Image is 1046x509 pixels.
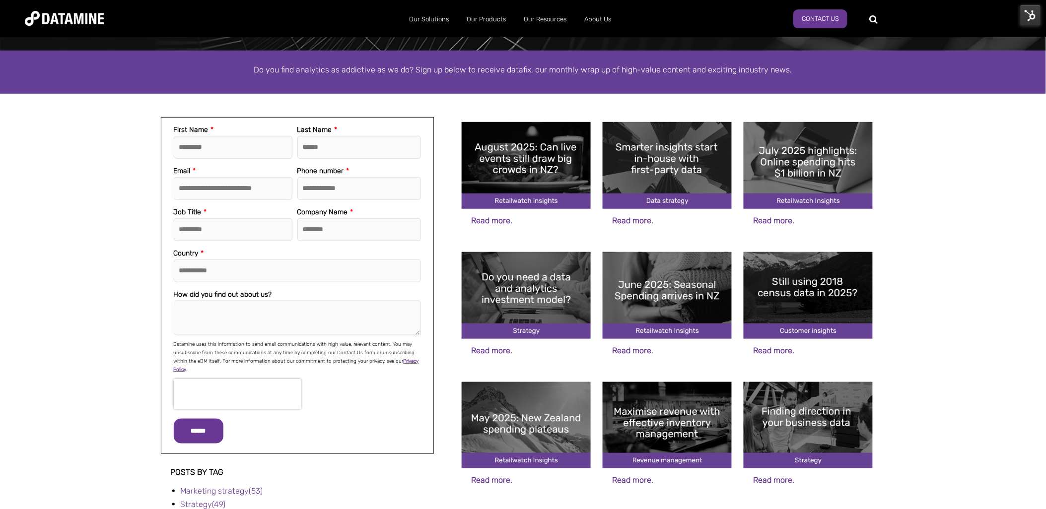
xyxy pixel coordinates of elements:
[472,475,513,485] a: Read more.
[297,167,344,175] span: Phone number
[1020,5,1041,26] img: HubSpot Tools Menu Toggle
[458,6,515,32] a: Our Products
[174,290,272,299] span: How did you find out about us?
[793,9,847,28] a: Contact us
[212,500,226,509] span: (49)
[161,456,201,466] span: Post listing
[181,486,263,496] a: Marketing strategy(53)
[515,6,575,32] a: Our Resources
[575,6,620,32] a: About Us
[174,167,191,175] span: Email
[297,126,332,134] span: Last Name
[174,126,209,134] span: First Name
[754,216,795,225] a: Read more.
[297,208,348,216] span: Company Name
[754,346,795,355] a: Read more.
[25,11,104,26] img: Datamine
[472,216,513,225] a: Read more.
[174,379,301,409] iframe: reCAPTCHA
[181,500,226,509] a: Strategy(49)
[472,346,513,355] a: Read more.
[249,486,263,496] span: (53)
[240,63,806,76] p: Do you find analytics as addictive as we do? Sign up below to receive datafix, our monthly wrap u...
[400,6,458,32] a: Our Solutions
[174,340,421,374] p: Datamine uses this information to send email communications with high value, relevant content. Yo...
[613,475,654,485] a: Read more.
[613,346,654,355] a: Read more.
[174,358,419,373] a: Privacy Policy
[174,249,199,257] span: Country
[171,468,449,477] h3: Posts by Tag
[613,216,654,225] a: Read more.
[754,475,795,485] a: Read more.
[174,208,202,216] span: Job Title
